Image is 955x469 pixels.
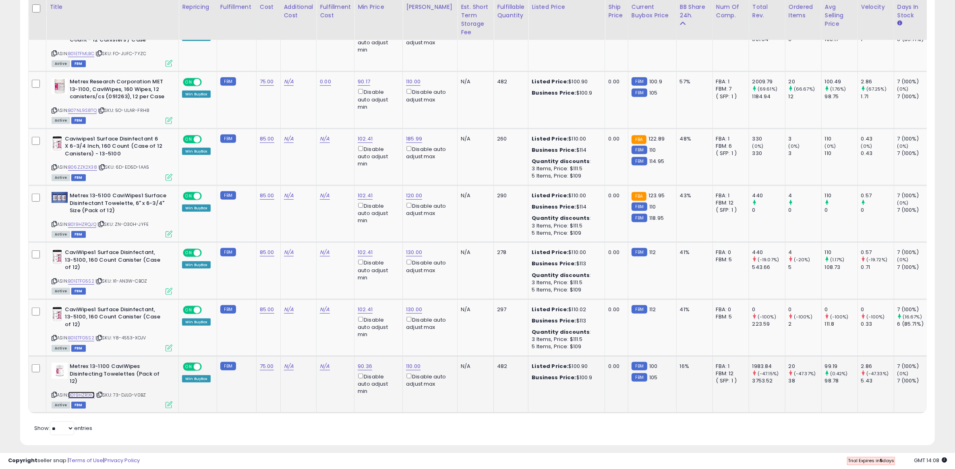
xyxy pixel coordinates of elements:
a: Terms of Use [69,457,103,464]
div: 12 [789,93,821,100]
div: Disable auto adjust min [358,87,396,110]
div: Fulfillment [220,3,253,11]
a: 75.00 [260,362,274,370]
div: 5 Items, Price: $109 [532,229,599,237]
small: (69.61%) [758,86,777,92]
span: OFF [201,250,213,256]
div: 108.73 [825,264,858,271]
a: 85.00 [260,192,274,200]
div: Disable auto adjust max [406,315,451,331]
div: 297 [497,306,522,313]
a: 75.00 [260,78,274,86]
div: N/A [461,135,487,143]
a: B07NL9S8TQ [68,107,97,114]
div: Disable auto adjust min [358,315,396,338]
div: 110 [825,192,858,199]
a: N/A [284,192,294,200]
div: 3 Items, Price: $111.5 [532,222,599,229]
div: FBM: 5 [716,256,743,263]
small: Days In Stock. [897,20,902,27]
div: 0.00 [608,135,621,143]
b: CaviWipes1 Surface Disinfectant, 13-5100, 160 Count Canister (Case of 12) [65,306,163,331]
div: 41% [680,249,706,256]
div: 6 (85.71%) [897,320,930,328]
div: 4 [789,192,821,199]
div: 0 [825,306,858,313]
a: 85.00 [260,135,274,143]
div: Ship Price [608,3,624,20]
div: 278 [497,249,522,256]
div: N/A [461,78,487,85]
small: (-20%) [794,256,810,263]
a: N/A [284,78,294,86]
a: N/A [320,248,329,256]
small: FBM [220,305,236,314]
div: 48% [680,135,706,143]
div: FBA: 1 [716,192,743,199]
div: FBM: 7 [716,85,743,93]
div: 7 (100%) [897,93,930,100]
small: FBM [220,248,236,256]
span: OFF [201,79,213,86]
div: $100.9 [532,89,599,97]
div: 7 (100%) [897,249,930,256]
div: ( SFP: 1 ) [716,150,743,157]
span: | SKU: 6D-ED5D-1AA5 [98,164,149,170]
a: 85.00 [260,306,274,314]
div: 3 [789,150,821,157]
span: 122.89 [648,135,665,143]
div: 0 [861,207,894,214]
div: Disable auto adjust min [358,31,396,54]
small: (0%) [897,143,909,149]
div: 3 Items, Price: $111.5 [532,336,599,343]
small: FBM [220,362,236,370]
div: 7 (100%) [897,264,930,271]
div: 7 (100%) [897,192,930,199]
div: ( SFP: 1 ) [716,207,743,214]
div: 440 [752,249,785,256]
div: 0.43 [861,150,894,157]
div: 223.59 [752,320,785,328]
div: 5 Items, Price: $109 [532,343,599,350]
small: FBM [632,305,647,314]
div: 0 [752,306,785,313]
a: 85.00 [260,248,274,256]
span: FBM [71,288,86,295]
small: FBM [632,362,647,370]
b: Business Price: [532,203,576,211]
div: Num of Comp. [716,3,746,20]
div: FBA: 0 [716,306,743,313]
a: 102.41 [358,192,373,200]
div: 1.71 [861,93,894,100]
small: (-19.72%) [866,256,887,263]
div: Disable auto adjust min [358,201,396,224]
div: Win BuyBox [182,91,211,98]
div: $100.90 [532,78,599,85]
span: OFF [201,136,213,143]
div: 7 (100%) [897,150,930,157]
div: 1184.94 [752,93,785,100]
div: Ordered Items [789,3,818,20]
div: $114 [532,203,599,211]
a: N/A [284,248,294,256]
div: Disable auto adjust max [406,145,451,160]
div: N/A [461,306,487,313]
div: ASIN: [52,363,172,407]
div: Win BuyBox [182,205,211,212]
div: 111.8 [825,320,858,328]
div: FBA: 1 [716,363,743,370]
small: FBM [220,191,236,200]
a: 90.17 [358,78,370,86]
b: Quantity discounts [532,214,590,222]
div: Days In Stock [897,3,927,20]
span: | SKU: FO-JUFC-7YZC [95,50,146,57]
b: Listed Price: [532,135,568,143]
a: N/A [284,306,294,314]
a: B06ZZK2X38 [68,164,97,171]
img: 41gj9U1x2BL._SL40_.jpg [52,306,63,322]
div: 110 [825,249,858,256]
div: ASIN: [52,306,172,351]
div: Disable auto adjust max [406,258,451,274]
div: 0 [861,306,894,313]
div: Cost [260,3,277,11]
